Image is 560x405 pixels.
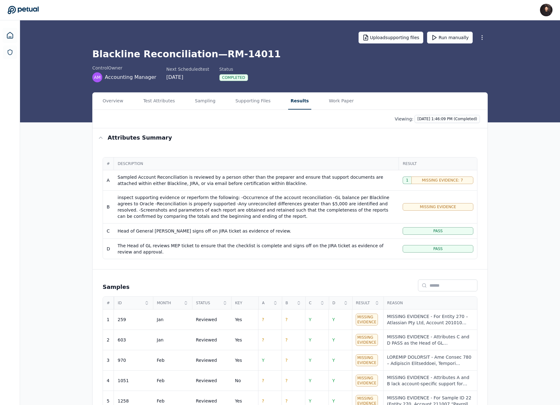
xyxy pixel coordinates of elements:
[285,317,288,322] span: ?
[196,300,221,305] span: Status
[196,398,217,404] div: Reviewed
[118,243,395,255] div: The Head of GL reviews MEP ticket to ensure that the checklist is complete and signs off on the J...
[309,317,312,322] span: Y
[108,133,172,142] h3: Attributes summary
[103,239,114,259] td: D
[262,337,264,342] span: ?
[105,74,156,81] span: Accounting Manager
[103,330,114,350] td: 2
[157,357,165,363] div: Feb
[166,66,209,72] div: Next Scheduled test
[118,337,126,343] div: 603
[286,300,294,305] span: B
[219,66,248,72] div: Status
[93,128,487,147] button: Attributes summary
[196,337,217,343] div: Reviewed
[262,300,271,305] span: A
[196,357,217,363] div: Reviewed
[288,93,311,110] button: Results
[157,377,165,384] div: Feb
[157,398,165,404] div: Feb
[8,6,39,14] a: Go to Dashboard
[433,246,443,251] span: Pass
[332,398,335,403] span: Y
[103,350,114,371] td: 3
[141,93,177,110] button: Test Attributes
[309,378,312,383] span: Y
[387,334,473,346] div: MISSING EVIDENCE - Attributes C and D PASS as the Head of GL ([PERSON_NAME]) reviewed the Jan-202...
[309,300,318,305] span: C
[3,45,17,59] a: SOC 1 Reports
[118,316,126,323] div: 259
[387,354,473,367] div: LOREMIP DOLORSIT - Ame Consec 780 – Adipiscin Elitseddoei, Tempori 062800 (Utl 1989), Etdolorem A...
[433,228,443,233] span: Pass
[235,316,242,323] div: Yes
[422,178,463,183] span: Missing Evidence: 7
[235,398,242,404] div: Yes
[262,317,264,322] span: ?
[118,398,129,404] div: 1258
[359,32,424,44] button: Uploadsupporting files
[118,174,395,187] div: Sampled Account Reconciliation is reviewed by a person other than the preparer and ensure that su...
[387,374,473,387] div: MISSING EVIDENCE - Attributes A and B lack account-specific support for Entity 260, Account 14130...
[103,310,114,330] td: 1
[395,116,414,122] p: Viewing:
[157,337,164,343] div: Jan
[332,358,335,363] span: Y
[166,74,209,81] div: [DATE]
[192,93,218,110] button: Sampling
[157,316,164,323] div: Jan
[235,337,242,343] div: Yes
[118,300,142,305] span: ID
[326,93,356,110] button: Work Paper
[107,161,110,166] span: #
[94,74,101,80] span: AM
[196,377,217,384] div: Reviewed
[356,354,378,366] div: Missing Evidence
[356,314,378,326] div: Missing Evidence
[333,300,341,305] span: D
[118,228,395,234] div: Head of General [PERSON_NAME] signs off on JIRA ticket as evidence of review.
[103,223,114,239] td: C
[235,377,241,384] div: No
[157,300,181,305] span: Month
[332,317,335,322] span: Y
[107,300,110,305] span: #
[285,378,288,383] span: ?
[262,398,264,403] span: ?
[103,170,114,191] td: A
[233,93,273,110] button: Supporting Files
[219,74,248,81] div: Completed
[285,398,288,403] span: ?
[118,161,395,166] span: Description
[403,161,473,166] span: Result
[356,300,373,305] span: Result
[285,358,288,363] span: ?
[285,337,288,342] span: ?
[332,378,335,383] span: Y
[92,65,156,71] div: control Owner
[387,300,474,305] span: Reason
[309,337,312,342] span: Y
[118,194,395,219] div: inspect supporting evidence or reperform the following: -Occurrence of the account reconciliation...
[420,204,456,209] span: Missing Evidence
[196,316,217,323] div: Reviewed
[309,358,312,363] span: Y
[100,93,126,110] button: Overview
[118,357,126,363] div: 970
[92,49,488,60] h1: Blackline Reconciliation — RM-14011
[103,371,114,391] td: 4
[3,28,18,43] a: Dashboard
[118,377,129,384] div: 1051
[332,337,335,342] span: Y
[103,283,130,291] h2: Samples
[415,115,480,123] button: [DATE] 1:46:09 PM (Completed)
[235,357,242,363] div: Yes
[476,32,488,43] button: More Options
[356,375,378,387] div: Missing Evidence
[235,300,260,305] span: Key
[356,334,378,346] div: Missing Evidence
[103,191,114,223] td: B
[309,398,312,403] span: Y
[406,178,409,183] span: 1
